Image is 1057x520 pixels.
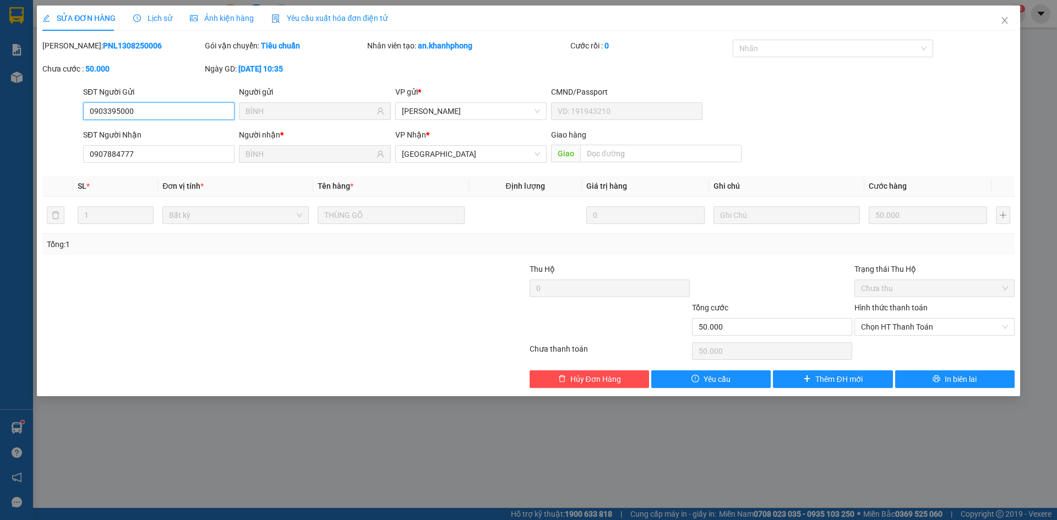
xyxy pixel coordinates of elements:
[92,52,151,66] li: (c) 2017
[530,370,649,388] button: deleteHủy Đơn Hàng
[773,370,892,388] button: plusThêm ĐH mới
[996,206,1010,224] button: plus
[551,145,580,162] span: Giao
[133,14,141,22] span: clock-circle
[815,373,862,385] span: Thêm ĐH mới
[692,303,728,312] span: Tổng cước
[506,182,545,190] span: Định lượng
[190,14,254,23] span: Ảnh kiện hàng
[103,41,162,50] b: PNL1308250006
[395,86,547,98] div: VP gửi
[14,71,62,123] b: [PERSON_NAME]
[246,105,374,117] input: Tên người gửi
[205,63,365,75] div: Ngày GD:
[47,206,64,224] button: delete
[238,64,283,73] b: [DATE] 10:35
[83,86,235,98] div: SĐT Người Gửi
[570,373,621,385] span: Hủy Đơn Hàng
[869,206,987,224] input: 0
[402,103,540,119] span: Phạm Ngũ Lão
[530,265,555,273] span: Thu Hộ
[42,14,50,22] span: edit
[190,14,198,22] span: picture
[239,129,390,141] div: Người nhận
[205,40,365,52] div: Gói vận chuyển:
[854,263,1015,275] div: Trạng thái Thu Hộ
[47,238,408,250] div: Tổng: 1
[854,303,928,312] label: Hình thức thanh toán
[367,40,568,52] div: Nhân viên tạo:
[558,375,566,384] span: delete
[239,86,390,98] div: Người gửi
[119,14,146,40] img: logo.jpg
[318,182,353,190] span: Tên hàng
[586,206,705,224] input: 0
[1000,16,1009,25] span: close
[246,148,374,160] input: Tên người nhận
[92,42,151,51] b: [DOMAIN_NAME]
[551,102,702,120] input: VD: 191943210
[418,41,472,50] b: an.khanhphong
[395,130,426,139] span: VP Nhận
[933,375,940,384] span: printer
[713,206,860,224] input: Ghi Chú
[861,319,1008,335] span: Chọn HT Thanh Toán
[377,150,384,158] span: user
[402,146,540,162] span: Nha Trang
[570,40,731,52] div: Cước rồi :
[586,182,627,190] span: Giá trị hàng
[803,375,811,384] span: plus
[169,207,302,223] span: Bất kỳ
[162,182,204,190] span: Đơn vị tính
[42,40,203,52] div: [PERSON_NAME]:
[42,63,203,75] div: Chưa cước :
[691,375,699,384] span: exclamation-circle
[945,373,977,385] span: In biên lai
[651,370,771,388] button: exclamation-circleYêu cầu
[604,41,609,50] b: 0
[42,14,116,23] span: SỬA ĐƠN HÀNG
[869,182,907,190] span: Cước hàng
[271,14,280,23] img: icon
[551,86,702,98] div: CMND/Passport
[580,145,742,162] input: Dọc đường
[377,107,384,115] span: user
[704,373,731,385] span: Yêu cầu
[261,41,300,50] b: Tiêu chuẩn
[551,130,586,139] span: Giao hàng
[318,206,464,224] input: VD: Bàn, Ghế
[989,6,1020,36] button: Close
[14,14,69,69] img: logo.jpg
[709,176,864,197] th: Ghi chú
[528,343,691,362] div: Chưa thanh toán
[271,14,388,23] span: Yêu cầu xuất hóa đơn điện tử
[71,16,106,87] b: BIÊN NHẬN GỬI HÀNG
[83,129,235,141] div: SĐT Người Nhận
[861,280,1008,297] span: Chưa thu
[133,14,172,23] span: Lịch sử
[78,182,86,190] span: SL
[85,64,110,73] b: 50.000
[895,370,1015,388] button: printerIn biên lai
